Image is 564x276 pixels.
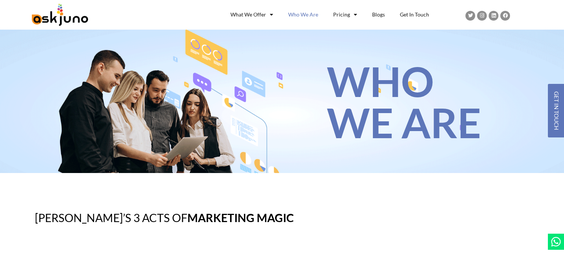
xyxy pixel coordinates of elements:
[392,7,437,23] a: Get In Touch
[326,7,365,23] a: Pricing
[187,211,294,224] strong: Marketing Magic
[327,60,540,143] h1: WHO WE ARE
[554,91,559,130] span: GET IN TOUCH
[35,211,530,224] h2: [PERSON_NAME]’s 3 Acts of
[281,7,326,23] a: Who We Are
[223,7,281,23] a: What We Offer
[365,7,392,23] a: Blogs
